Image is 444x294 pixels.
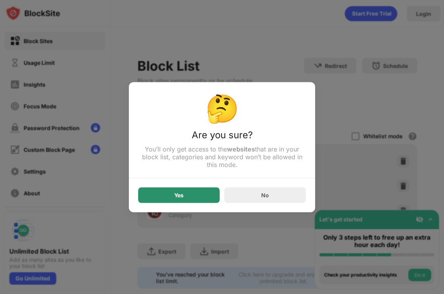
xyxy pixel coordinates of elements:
[261,192,269,198] div: No
[174,192,184,198] div: Yes
[138,145,306,168] div: You’ll only get access to the that are in your block list, categories and keyword won’t be allowe...
[138,91,306,124] div: 🤔
[227,145,255,153] strong: websites
[138,129,306,145] div: Are you sure?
